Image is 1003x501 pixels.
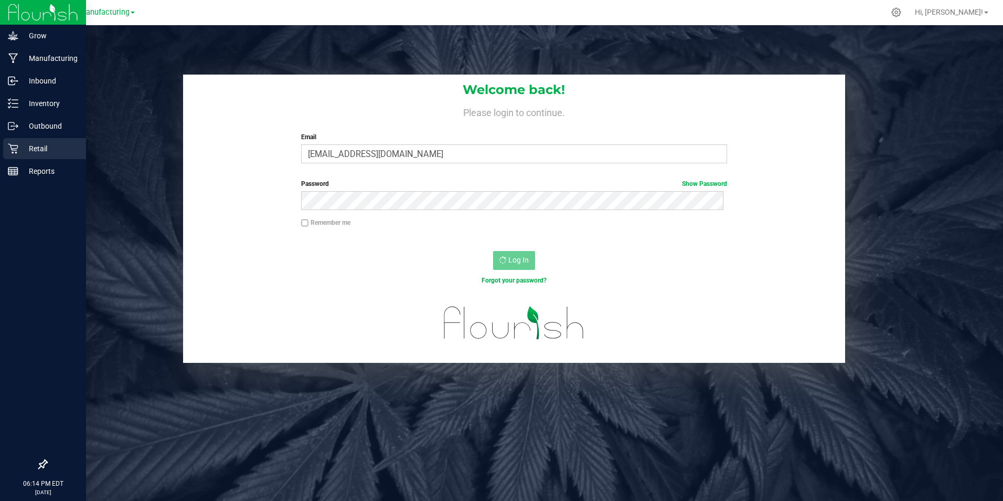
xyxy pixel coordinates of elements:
[18,75,81,87] p: Inbound
[8,53,18,64] inline-svg: Manufacturing
[493,251,535,270] button: Log In
[18,52,81,65] p: Manufacturing
[301,180,329,187] span: Password
[8,121,18,131] inline-svg: Outbound
[682,180,727,187] a: Show Password
[5,479,81,488] p: 06:14 PM EDT
[508,256,529,264] span: Log In
[79,8,130,17] span: Manufacturing
[8,98,18,109] inline-svg: Inventory
[301,132,727,142] label: Email
[8,76,18,86] inline-svg: Inbound
[18,29,81,42] p: Grow
[482,277,547,284] a: Forgot your password?
[8,166,18,176] inline-svg: Reports
[18,120,81,132] p: Outbound
[18,165,81,178] p: Reports
[301,220,308,227] input: Remember me
[5,488,81,496] p: [DATE]
[890,7,903,17] div: Manage settings
[8,30,18,41] inline-svg: Grow
[18,97,81,110] p: Inventory
[301,218,350,227] label: Remember me
[18,142,81,155] p: Retail
[431,296,597,350] img: flourish_logo.svg
[183,105,846,118] h4: Please login to continue.
[10,417,42,448] iframe: Resource center
[915,8,983,16] span: Hi, [PERSON_NAME]!
[183,83,846,97] h1: Welcome back!
[8,143,18,154] inline-svg: Retail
